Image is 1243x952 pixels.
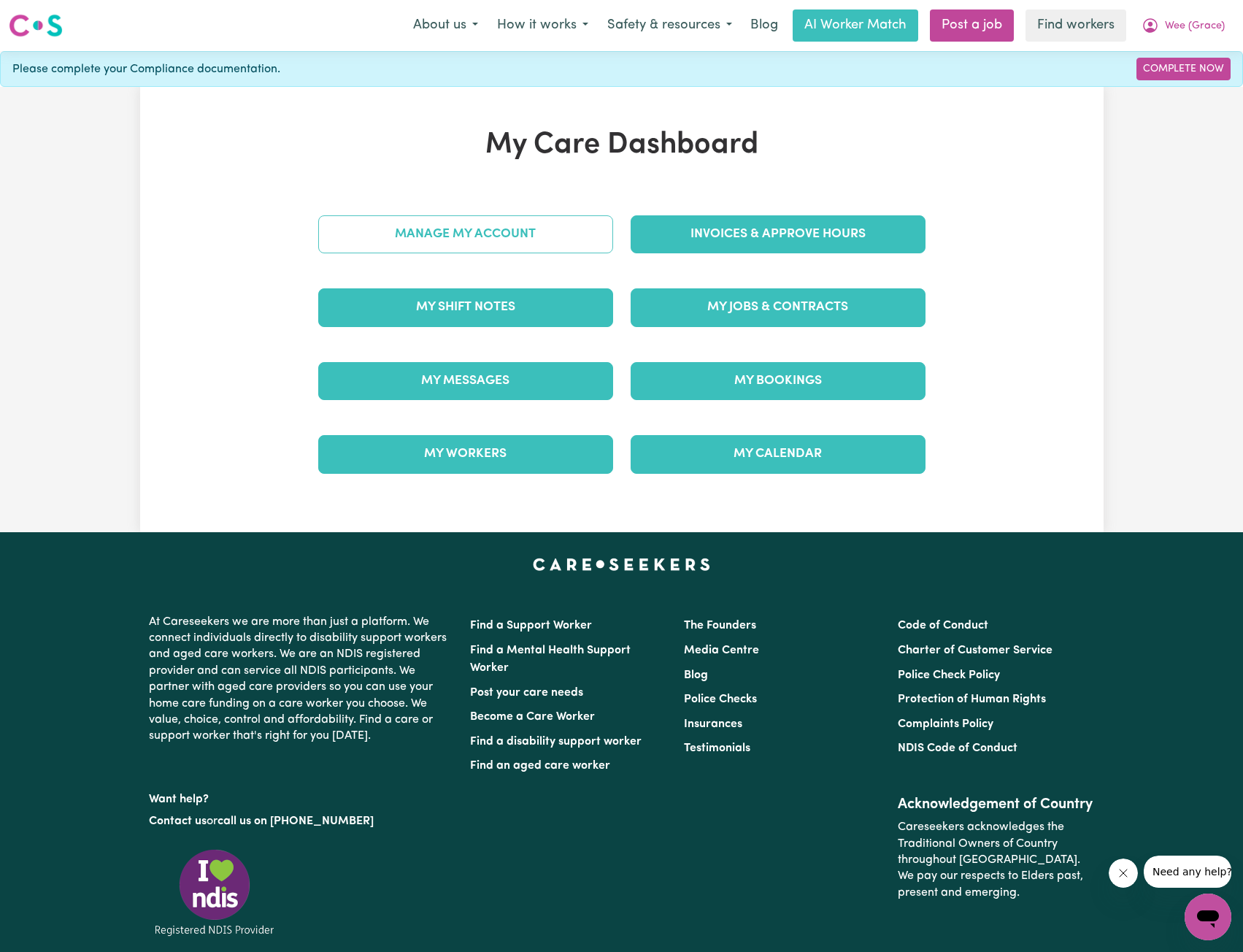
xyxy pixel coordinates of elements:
[684,694,757,705] a: Police Checks
[533,558,710,570] a: Careseekers home page
[898,645,1052,656] a: Charter of Customer Service
[684,645,759,656] a: Media Centre
[470,620,592,632] a: Find a Support Worker
[470,687,583,699] a: Post your care needs
[9,12,63,39] img: Careseekers logo
[149,807,453,835] p: or
[470,645,631,674] a: Find a Mental Health Support Worker
[898,669,1000,681] a: Police Check Policy
[793,9,918,42] a: AI Worker Match
[930,9,1014,42] a: Post a job
[318,215,613,253] a: Manage My Account
[1136,58,1231,80] a: Complete Now
[898,796,1094,813] h2: Acknowledgement of Country
[631,435,925,473] a: My Calendar
[149,786,453,807] p: Want help?
[318,435,613,473] a: My Workers
[318,288,613,326] a: My Shift Notes
[631,215,925,253] a: Invoices & Approve Hours
[470,711,595,723] a: Become a Care Worker
[898,742,1017,754] a: NDIS Code of Conduct
[898,694,1046,705] a: Protection of Human Rights
[470,760,610,772] a: Find an aged care worker
[218,815,374,827] a: call us on [PHONE_NUMBER]
[631,288,925,326] a: My Jobs & Contracts
[1132,10,1234,41] button: My Account
[742,9,787,42] a: Blog
[9,10,88,22] span: Need any help?
[149,608,453,751] p: At Careseekers we are more than just a platform. We connect individuals directly to disability su...
[9,9,63,42] a: Careseekers logo
[684,620,756,632] a: The Founders
[898,718,993,730] a: Complaints Policy
[684,718,742,730] a: Insurances
[1165,18,1225,34] span: Wee (Grace)
[309,128,934,163] h1: My Care Dashboard
[598,10,742,41] button: Safety & resources
[404,10,488,41] button: About us
[470,736,642,748] a: Find a disability support worker
[12,61,280,78] span: Please complete your Compliance documentation.
[684,742,750,754] a: Testimonials
[1109,859,1138,888] iframe: Close message
[318,362,613,400] a: My Messages
[684,669,708,681] a: Blog
[898,620,988,632] a: Code of Conduct
[488,10,598,41] button: How it works
[631,362,925,400] a: My Bookings
[149,815,207,827] a: Contact us
[1185,894,1231,940] iframe: Button to launch messaging window
[898,813,1094,907] p: Careseekers acknowledges the Traditional Owners of Country throughout [GEOGRAPHIC_DATA]. We pay o...
[1025,9,1126,42] a: Find workers
[149,847,280,938] img: Registered NDIS provider
[1144,856,1231,888] iframe: Message from company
